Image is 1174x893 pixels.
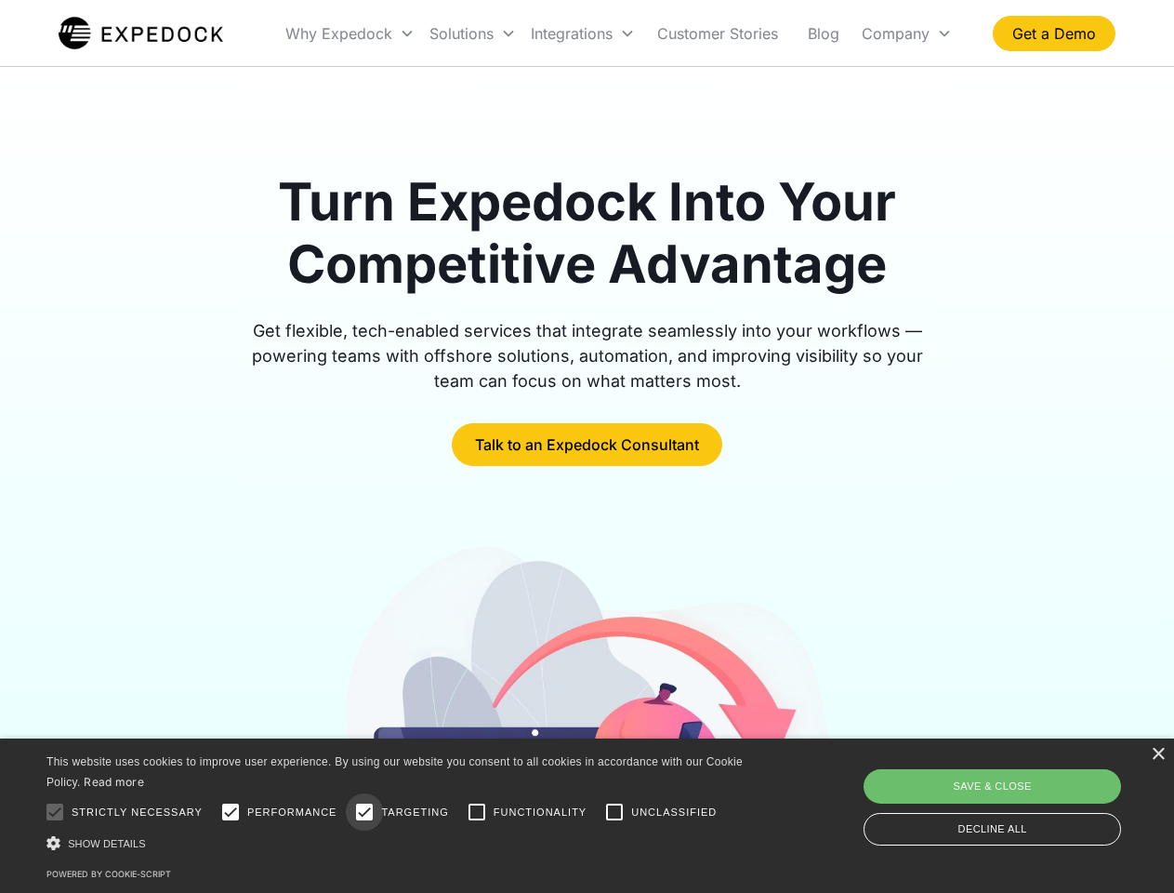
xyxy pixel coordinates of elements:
span: Strictly necessary [72,805,203,820]
a: Powered by cookie-script [46,869,171,879]
div: Company [854,2,959,65]
a: Talk to an Expedock Consultant [452,423,722,466]
a: Read more [84,775,144,789]
div: Integrations [531,24,613,43]
div: Integrations [523,2,642,65]
a: Blog [793,2,854,65]
div: Get flexible, tech-enabled services that integrate seamlessly into your workflows — powering team... [231,318,944,393]
div: Why Expedock [278,2,422,65]
a: Get a Demo [993,16,1115,51]
span: Functionality [494,805,587,820]
a: home [59,15,223,52]
span: Unclassified [631,805,717,820]
img: Expedock Logo [59,15,223,52]
a: Customer Stories [642,2,793,65]
span: Targeting [381,805,448,820]
span: Performance [247,805,337,820]
div: Why Expedock [285,24,392,43]
div: Solutions [429,24,494,43]
iframe: Chat Widget [864,692,1174,893]
div: Solutions [422,2,523,65]
div: Show details [46,833,749,853]
div: Company [862,24,930,43]
span: Show details [68,838,146,849]
span: This website uses cookies to improve user experience. By using our website you consent to all coo... [46,755,743,790]
h1: Turn Expedock Into Your Competitive Advantage [231,171,944,296]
